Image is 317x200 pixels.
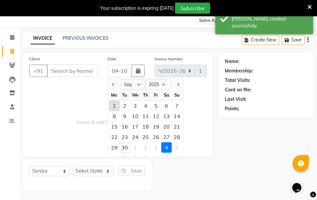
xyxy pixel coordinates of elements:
[172,100,182,111] div: Sunday, September 7, 2025
[109,111,120,121] div: 8
[161,153,172,163] div: Saturday, October 11, 2025
[29,85,207,150] span: Select & add items from the list below
[242,35,279,45] button: Create New
[31,33,55,44] a: INVOICE
[140,132,151,142] div: 25
[109,153,120,163] div: 6
[120,111,130,121] div: 9
[172,153,182,163] div: 12
[225,86,252,93] div: Card on file:
[225,105,239,112] div: Points:
[151,153,161,163] div: Friday, October 10, 2025
[225,77,251,84] div: Total Visits:
[282,35,305,45] button: Save
[151,153,161,163] div: 10
[161,111,172,121] div: Saturday, September 13, 2025
[140,90,151,100] div: Th
[172,132,182,142] div: 28
[172,153,182,163] div: Sunday, October 12, 2025
[109,100,120,111] div: Monday, September 1, 2025
[109,142,120,153] div: Monday, September 29, 2025
[151,132,161,142] div: 26
[121,80,146,89] select: Select month
[140,142,151,153] div: Thursday, October 2, 2025
[161,111,172,121] div: 13
[161,142,172,153] div: 4
[151,100,161,111] div: Friday, September 5, 2025
[140,100,151,111] div: Thursday, September 4, 2025
[118,166,145,176] input: Search or Scan
[151,90,161,100] div: Fr
[120,142,130,153] div: 30
[63,35,108,41] a: PREVIOUS INVOICES
[120,90,130,100] div: Tu
[140,121,151,132] div: Thursday, September 18, 2025
[161,121,172,132] div: Saturday, September 20, 2025
[172,90,182,100] div: Su
[109,121,120,132] div: 15
[151,121,161,132] div: Friday, September 19, 2025
[290,174,310,193] iframe: chat widget
[120,121,130,132] div: 16
[109,100,120,111] div: 1
[109,111,120,121] div: Monday, September 8, 2025
[225,96,247,103] div: Last Visit:
[172,142,182,153] div: Sunday, October 5, 2025
[120,132,130,142] div: Tuesday, September 23, 2025
[151,142,161,153] div: 3
[108,56,116,62] label: Date
[120,100,130,111] div: Tuesday, September 2, 2025
[151,111,161,121] div: 12
[120,111,130,121] div: Tuesday, September 9, 2025
[232,16,308,29] div: Bill created successfully.
[120,153,130,163] div: Tuesday, October 7, 2025
[109,153,120,163] div: Monday, October 6, 2025
[151,121,161,132] div: 19
[109,121,120,132] div: Monday, September 15, 2025
[151,132,161,142] div: Friday, September 26, 2025
[140,111,151,121] div: Thursday, September 11, 2025
[151,142,161,153] div: Friday, October 3, 2025
[140,153,151,163] div: Thursday, October 9, 2025
[130,100,140,111] div: Wednesday, September 3, 2025
[130,142,140,153] div: Wednesday, October 1, 2025
[161,100,172,111] div: 6
[120,132,130,142] div: 23
[151,111,161,121] div: Friday, September 12, 2025
[140,142,151,153] div: 2
[172,121,182,132] div: 21
[109,132,120,142] div: 22
[161,121,172,132] div: 20
[120,153,130,163] div: 7
[130,121,140,132] div: 17
[161,90,172,100] div: Sa
[151,100,161,111] div: 5
[225,68,253,74] div: Membership:
[130,90,140,100] div: We
[140,132,151,142] div: Thursday, September 25, 2025
[109,132,120,142] div: Monday, September 22, 2025
[130,132,140,142] div: 24
[130,153,140,163] div: 8
[130,111,140,121] div: Wednesday, September 10, 2025
[161,142,172,153] div: Saturday, October 4, 2025
[172,111,182,121] div: 14
[172,132,182,142] div: Sunday, September 28, 2025
[110,79,116,90] button: Previous month
[161,132,172,142] div: 27
[109,142,120,153] div: 29
[130,153,140,163] div: Wednesday, October 8, 2025
[140,153,151,163] div: 9
[140,100,151,111] div: 4
[172,142,182,153] div: 5
[29,65,48,77] button: +91
[130,111,140,121] div: 10
[175,3,210,14] button: Subscribe
[130,132,140,142] div: Wednesday, September 24, 2025
[161,153,172,163] div: 11
[175,79,181,90] button: Next month
[120,142,130,153] div: Tuesday, September 30, 2025
[146,80,170,89] select: Select year
[120,121,130,132] div: Tuesday, September 16, 2025
[29,56,40,62] label: Client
